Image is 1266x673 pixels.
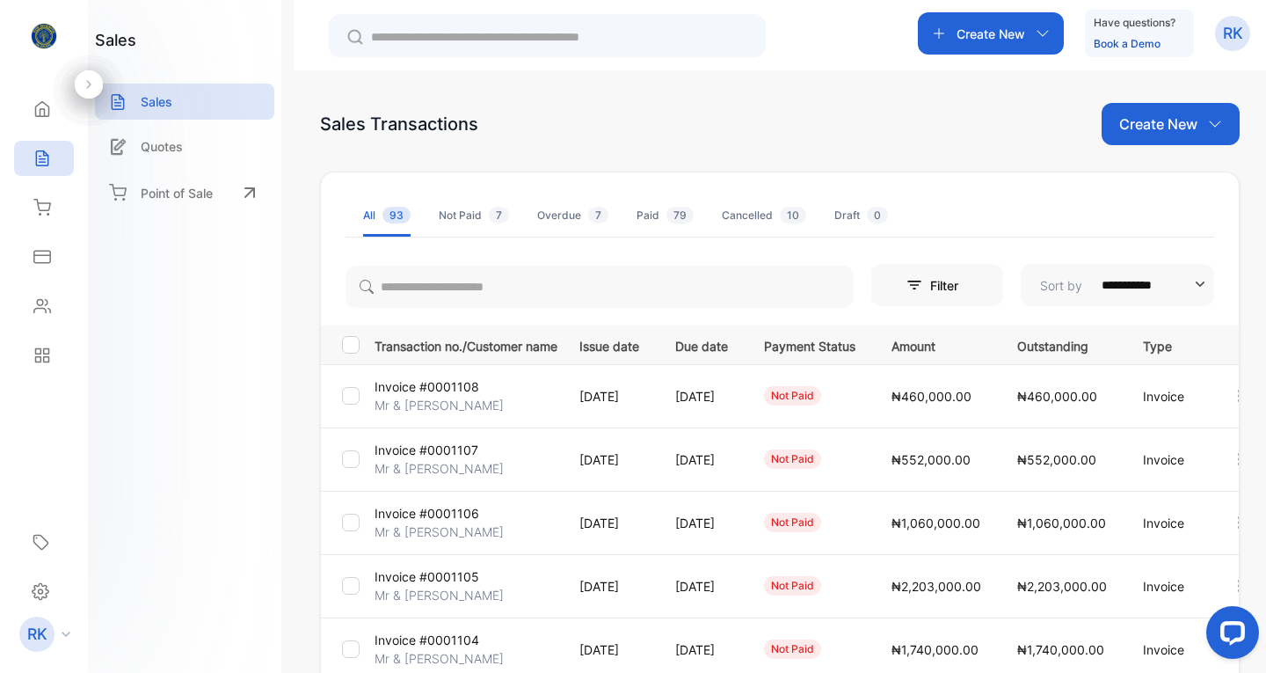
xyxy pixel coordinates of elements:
[764,333,855,355] p: Payment Status
[666,207,694,223] span: 79
[1143,450,1195,469] p: Invoice
[1215,12,1250,55] button: RK
[588,207,608,223] span: 7
[891,579,981,594] span: ₦2,203,000.00
[375,631,479,649] p: Invoice #0001104
[1143,577,1195,596] p: Invoice
[764,576,821,596] div: not paid
[834,208,888,223] div: Draft
[675,387,728,406] p: [DATE]
[764,386,821,406] div: not paid
[918,12,1064,55] button: Create New
[891,389,971,404] span: ₦460,000.00
[675,640,728,659] p: [DATE]
[891,333,981,355] p: Amount
[95,173,274,212] a: Point of Sale
[722,208,806,223] div: Cancelled
[579,514,639,532] p: [DATE]
[382,207,411,223] span: 93
[579,640,639,659] p: [DATE]
[375,567,479,586] p: Invoice #0001105
[579,387,639,406] p: [DATE]
[1223,22,1243,45] p: RK
[1017,452,1096,467] span: ₦552,000.00
[141,92,172,111] p: Sales
[363,208,411,223] div: All
[375,441,478,459] p: Invoice #0001107
[375,377,479,396] p: Invoice #0001108
[579,333,639,355] p: Issue date
[579,577,639,596] p: [DATE]
[891,642,979,657] span: ₦1,740,000.00
[1021,264,1214,306] button: Sort by
[95,28,136,52] h1: sales
[95,84,274,120] a: Sales
[675,514,728,532] p: [DATE]
[764,640,821,659] div: not paid
[375,333,557,355] p: Transaction no./Customer name
[867,207,888,223] span: 0
[764,513,821,532] div: not paid
[95,128,274,165] a: Quotes
[1094,37,1160,50] a: Book a Demo
[1017,389,1097,404] span: ₦460,000.00
[375,523,504,541] p: Mr & [PERSON_NAME]
[320,111,478,137] div: Sales Transactions
[1143,333,1195,355] p: Type
[891,452,971,467] span: ₦552,000.00
[675,577,728,596] p: [DATE]
[1017,642,1104,657] span: ₦1,740,000.00
[1102,103,1240,145] button: Create New
[375,504,479,523] p: Invoice #0001106
[375,396,504,414] p: Mr & [PERSON_NAME]
[141,184,213,202] p: Point of Sale
[1143,387,1195,406] p: Invoice
[31,23,57,49] img: logo
[1143,640,1195,659] p: Invoice
[637,208,694,223] div: Paid
[891,516,980,530] span: ₦1,060,000.00
[764,450,821,469] div: not paid
[1017,516,1106,530] span: ₦1,060,000.00
[675,450,728,469] p: [DATE]
[375,649,504,668] p: Mr & [PERSON_NAME]
[579,450,639,469] p: [DATE]
[1143,514,1195,532] p: Invoice
[1017,333,1107,355] p: Outstanding
[1017,579,1107,594] span: ₦2,203,000.00
[537,208,608,223] div: Overdue
[1040,276,1082,295] p: Sort by
[1119,113,1197,135] p: Create New
[1094,14,1175,32] p: Have questions?
[675,333,728,355] p: Due date
[780,207,806,223] span: 10
[27,623,47,646] p: RK
[957,25,1025,43] p: Create New
[1192,599,1266,673] iframe: LiveChat chat widget
[375,586,504,604] p: Mr & [PERSON_NAME]
[141,137,183,156] p: Quotes
[439,208,509,223] div: Not Paid
[489,207,509,223] span: 7
[375,459,504,478] p: Mr & [PERSON_NAME]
